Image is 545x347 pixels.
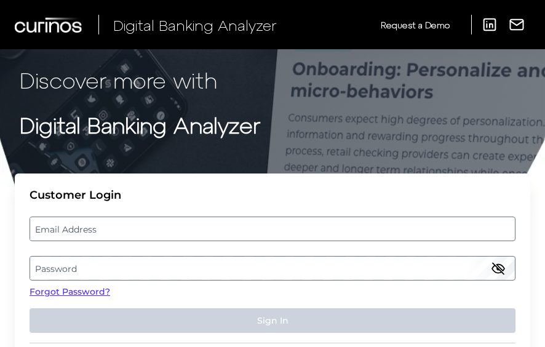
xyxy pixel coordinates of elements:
label: Password [30,257,514,279]
button: Sign In [30,308,515,333]
span: Digital Banking Analyzer [113,16,277,34]
span: Request a Demo [381,20,450,30]
img: Curinos [15,17,84,33]
div: Customer Login [30,188,515,202]
p: Discover more with [20,64,525,97]
a: Forgot Password? [30,285,515,298]
label: Email Address [30,218,514,240]
strong: Digital Banking Analyzer [20,111,260,138]
a: Request a Demo [381,15,450,35]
